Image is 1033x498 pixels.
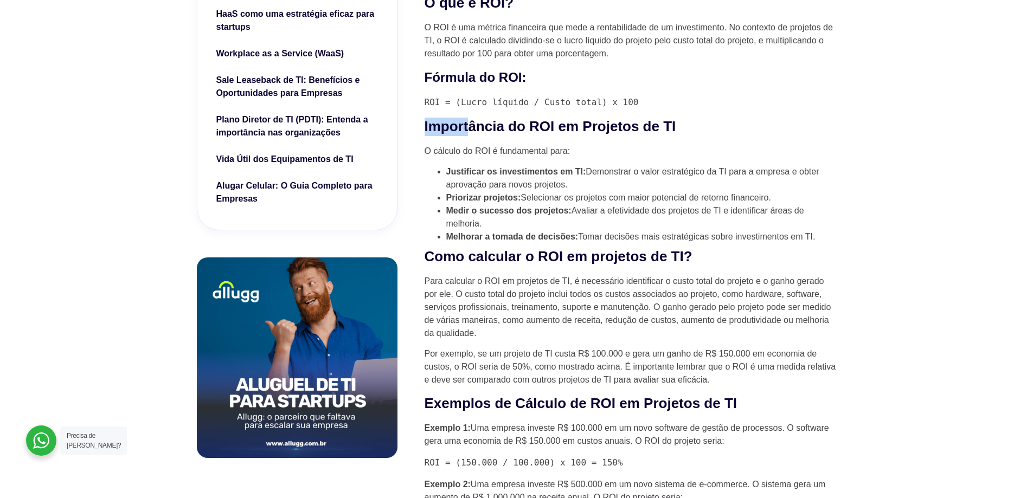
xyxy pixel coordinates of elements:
[446,206,572,215] strong: Medir o sucesso dos projetos:
[425,423,471,432] strong: Exemplo 1:
[425,70,527,85] strong: Fórmula do ROI:
[197,257,397,458] img: aluguel de notebook para startups
[216,153,378,169] a: Vida Útil dos Equipamentos de TI
[425,248,692,264] strong: Como calcular o ROI em projetos de TI?
[425,118,676,134] strong: Importância do ROI em Projetos de TI
[425,275,837,340] p: Para calcular o ROI em projetos de TI, é necessário identificar o custo total do projeto e o ganh...
[216,8,378,36] a: HaaS como uma estratégia eficaz para startups
[216,74,378,102] a: Sale Leaseback de TI: Benefícios e Oportunidades para Empresas
[425,456,837,469] code: ROI = (150.000 / 100.000) x 100 = 150%
[425,480,471,489] strong: Exemplo 2:
[446,193,521,202] strong: Priorizar projetos:
[446,167,586,176] strong: Justificar os investimentos em TI:
[446,232,579,241] strong: Melhorar a tomada de decisões:
[216,113,378,142] a: Plano Diretor de TI (PDTI): Entenda a importância nas organizações
[425,422,837,448] p: Uma empresa investe R$ 100.000 em um novo software de gestão de processos. O software gera uma ec...
[425,145,837,158] p: O cálculo do ROI é fundamental para:
[216,179,378,208] a: Alugar Celular: O Guia Completo para Empresas
[446,230,837,243] li: Tomar decisões mais estratégicas sobre investimentos em TI.
[446,191,837,204] li: Selecionar os projetos com maior potencial de retorno financeiro.
[446,165,837,191] li: Demonstrar o valor estratégico da TI para a empresa e obter aprovação para novos projetos.
[425,96,837,109] code: ROI = (Lucro líquido / Custo total) x 100
[425,21,837,60] p: O ROI é uma métrica financeira que mede a rentabilidade de um investimento. No contexto de projet...
[67,432,121,449] span: Precisa de [PERSON_NAME]?
[838,359,1033,498] div: Widget de chat
[446,204,837,230] li: Avaliar a efetividade dos projetos de TI e identificar áreas de melhoria.
[216,47,378,63] a: Workplace as a Service (WaaS)
[425,395,737,411] strong: Exemplos de Cálculo de ROI em Projetos de TI
[838,359,1033,498] iframe: Chat Widget
[425,347,837,386] p: Por exemplo, se um projeto de TI custa R$ 100.000 e gera um ganho de R$ 150.000 em economia de cu...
